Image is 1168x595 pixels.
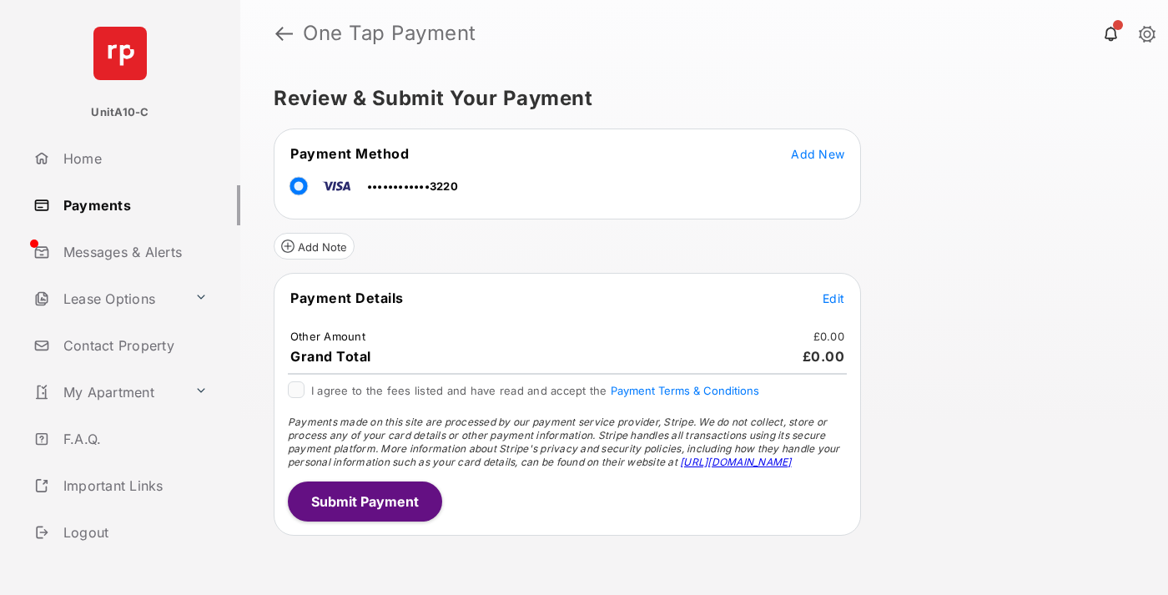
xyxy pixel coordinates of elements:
[823,291,844,305] span: Edit
[288,416,840,468] span: Payments made on this site are processed by our payment service provider, Stripe. We do not colle...
[311,384,759,397] span: I agree to the fees listed and have read and accept the
[367,179,458,193] span: ••••••••••••3220
[813,329,845,344] td: £0.00
[274,88,1121,108] h5: Review & Submit Your Payment
[27,279,188,319] a: Lease Options
[27,372,188,412] a: My Apartment
[27,185,240,225] a: Payments
[611,384,759,397] button: I agree to the fees listed and have read and accept the
[289,329,366,344] td: Other Amount
[791,145,844,162] button: Add New
[290,290,404,306] span: Payment Details
[803,348,845,365] span: £0.00
[27,512,240,552] a: Logout
[27,466,214,506] a: Important Links
[27,325,240,366] a: Contact Property
[27,419,240,459] a: F.A.Q.
[680,456,791,468] a: [URL][DOMAIN_NAME]
[290,145,409,162] span: Payment Method
[27,232,240,272] a: Messages & Alerts
[290,348,371,365] span: Grand Total
[288,482,442,522] button: Submit Payment
[823,290,844,306] button: Edit
[91,104,149,121] p: UnitA10-C
[93,27,147,80] img: svg+xml;base64,PHN2ZyB4bWxucz0iaHR0cDovL3d3dy53My5vcmcvMjAwMC9zdmciIHdpZHRoPSI2NCIgaGVpZ2h0PSI2NC...
[791,147,844,161] span: Add New
[274,233,355,260] button: Add Note
[27,139,240,179] a: Home
[303,23,476,43] strong: One Tap Payment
